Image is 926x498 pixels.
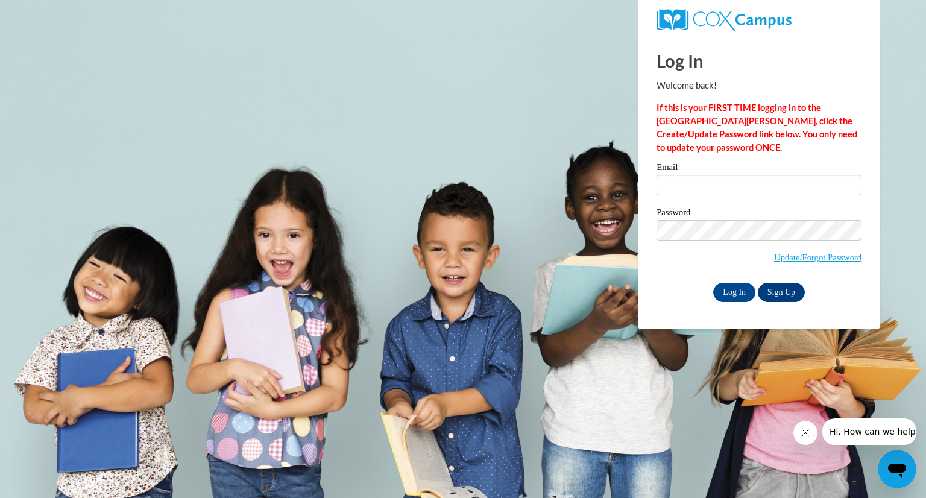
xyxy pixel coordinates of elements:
[878,450,916,488] iframe: Button to launch messaging window
[758,283,805,302] a: Sign Up
[657,102,857,153] strong: If this is your FIRST TIME logging in to the [GEOGRAPHIC_DATA][PERSON_NAME], click the Create/Upd...
[657,208,861,220] label: Password
[657,163,861,175] label: Email
[657,9,792,31] img: COX Campus
[713,283,755,302] input: Log In
[657,9,861,31] a: COX Campus
[793,421,817,445] iframe: Close message
[7,8,98,18] span: Hi. How can we help?
[822,418,916,445] iframe: Message from company
[774,253,861,262] a: Update/Forgot Password
[657,79,861,92] p: Welcome back!
[657,48,861,73] h1: Log In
